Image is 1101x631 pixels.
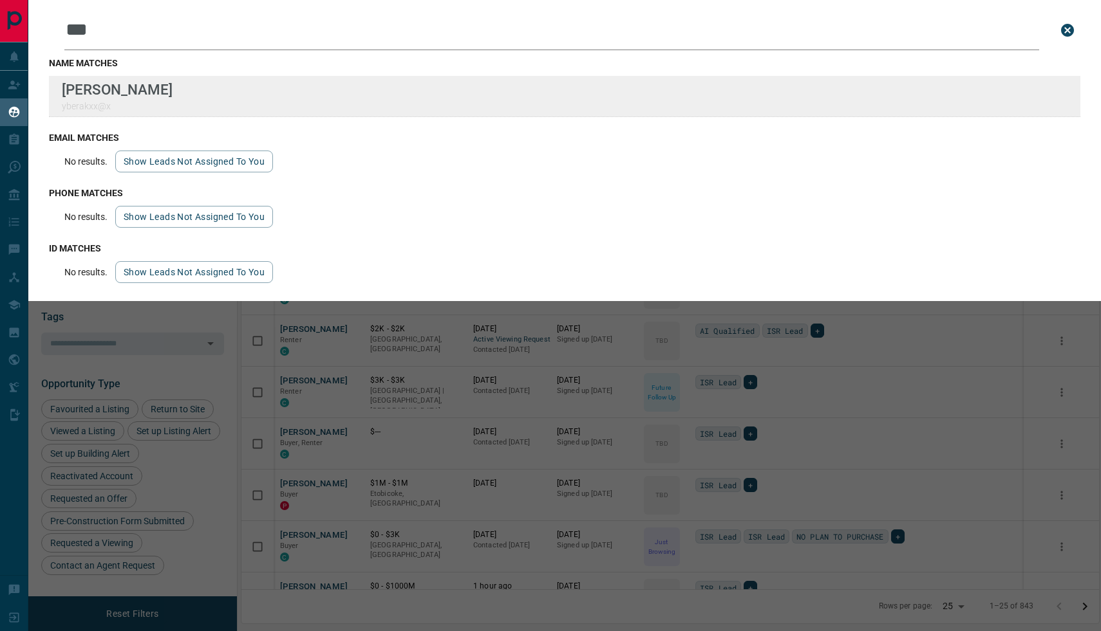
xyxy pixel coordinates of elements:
[64,212,108,222] p: No results.
[64,267,108,277] p: No results.
[49,243,1080,253] h3: id matches
[115,206,273,228] button: show leads not assigned to you
[62,101,173,111] p: yberakxx@x
[62,81,173,98] p: [PERSON_NAME]
[49,133,1080,143] h3: email matches
[49,188,1080,198] h3: phone matches
[115,151,273,172] button: show leads not assigned to you
[1055,17,1080,43] button: close search bar
[115,261,273,283] button: show leads not assigned to you
[64,156,108,167] p: No results.
[49,58,1080,68] h3: name matches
